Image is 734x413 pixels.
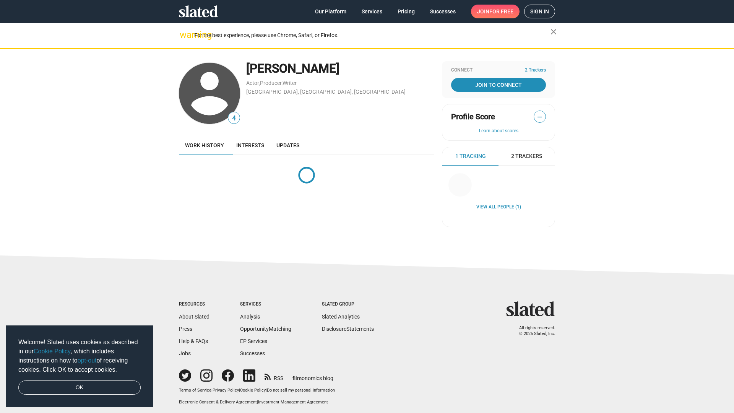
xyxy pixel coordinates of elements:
[240,326,291,332] a: OpportunityMatching
[489,5,513,18] span: for free
[213,388,239,393] a: Privacy Policy
[315,5,346,18] span: Our Platform
[451,112,495,122] span: Profile Score
[179,314,209,320] a: About Slated
[292,369,333,382] a: filmonomics blog
[266,388,267,393] span: |
[451,128,546,134] button: Learn about scores
[322,326,374,332] a: DisclosureStatements
[265,370,283,382] a: RSS
[283,80,297,86] a: Writer
[534,112,546,122] span: —
[260,80,282,86] a: Producer
[194,30,550,41] div: For the best experience, please use Chrome, Safari, or Firefox.
[228,113,240,124] span: 4
[240,301,291,307] div: Services
[257,400,258,405] span: |
[276,142,299,148] span: Updates
[524,5,555,18] a: Sign in
[246,60,434,77] div: [PERSON_NAME]
[179,388,211,393] a: Terms of Service
[240,314,260,320] a: Analysis
[18,338,141,374] span: Welcome! Slated uses cookies as described in our , which includes instructions on how to of recei...
[476,204,521,210] a: View all People (1)
[179,338,208,344] a: Help & FAQs
[453,78,544,92] span: Join To Connect
[356,5,388,18] a: Services
[471,5,520,18] a: Joinfor free
[6,325,153,407] div: cookieconsent
[179,136,230,154] a: Work history
[477,5,513,18] span: Join
[525,67,546,73] span: 2 Trackers
[322,314,360,320] a: Slated Analytics
[78,357,97,364] a: opt-out
[239,388,240,393] span: |
[34,348,71,354] a: Cookie Policy
[179,350,191,356] a: Jobs
[424,5,462,18] a: Successes
[451,67,546,73] div: Connect
[398,5,415,18] span: Pricing
[282,81,283,86] span: ,
[258,400,328,405] a: Investment Management Agreement
[246,80,259,86] a: Actor
[179,400,257,405] a: Electronic Consent & Delivery Agreement
[455,153,486,160] span: 1 Tracking
[246,89,406,95] a: [GEOGRAPHIC_DATA], [GEOGRAPHIC_DATA], [GEOGRAPHIC_DATA]
[259,81,260,86] span: ,
[240,388,266,393] a: Cookie Policy
[185,142,224,148] span: Work history
[267,388,335,393] button: Do not sell my personal information
[511,325,555,337] p: All rights reserved. © 2025 Slated, Inc.
[18,380,141,395] a: dismiss cookie message
[322,301,374,307] div: Slated Group
[309,5,352,18] a: Our Platform
[240,338,267,344] a: EP Services
[240,350,265,356] a: Successes
[179,326,192,332] a: Press
[511,153,542,160] span: 2 Trackers
[180,30,189,39] mat-icon: warning
[270,136,305,154] a: Updates
[451,78,546,92] a: Join To Connect
[549,27,558,36] mat-icon: close
[211,388,213,393] span: |
[362,5,382,18] span: Services
[230,136,270,154] a: Interests
[292,375,302,381] span: film
[430,5,456,18] span: Successes
[391,5,421,18] a: Pricing
[530,5,549,18] span: Sign in
[236,142,264,148] span: Interests
[179,301,209,307] div: Resources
